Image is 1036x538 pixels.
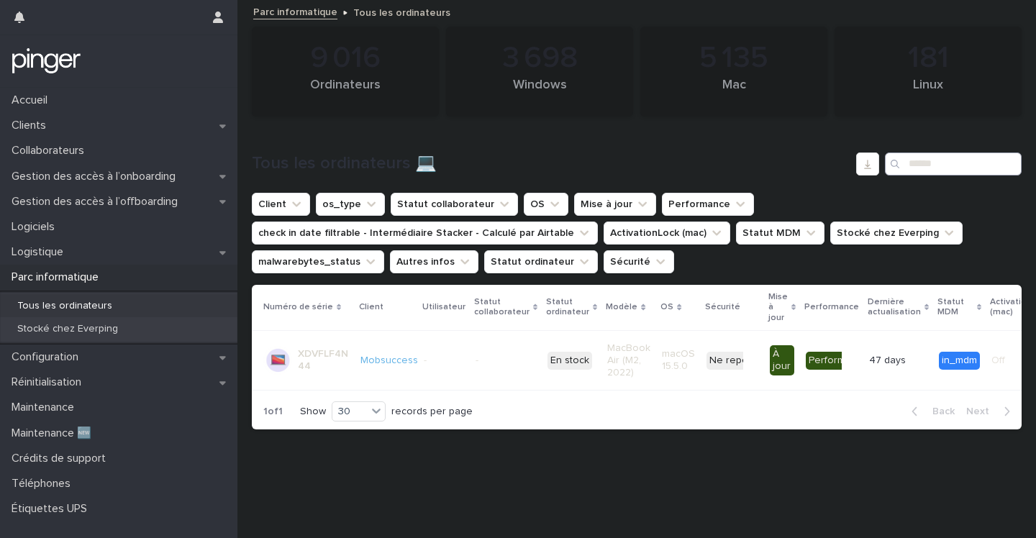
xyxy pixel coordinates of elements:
[900,405,960,418] button: Back
[253,3,337,19] a: Parc informatique
[606,299,637,315] p: Modèle
[6,144,96,158] p: Collaborateurs
[424,355,464,367] p: -
[300,406,326,418] p: Show
[6,502,99,516] p: Étiquettes UPS
[252,222,598,245] button: check in date filtrable - Intermédiaire Stacker - Calculé par Airtable
[830,222,963,245] button: Stocké chez Everping
[391,406,473,418] p: records per page
[6,323,129,335] p: Stocké chez Everping
[6,94,59,107] p: Accueil
[705,299,740,315] p: Sécurité
[804,299,859,315] p: Performance
[298,348,349,373] p: XDVFLF4N44
[263,299,333,315] p: Numéro de série
[604,222,730,245] button: ActivationLock (mac)
[662,193,754,216] button: Performance
[868,294,921,321] p: Dernière actualisation
[6,452,117,465] p: Crédits de support
[6,270,110,284] p: Parc informatique
[6,170,187,183] p: Gestion des accès à l’onboarding
[960,405,1022,418] button: Next
[6,220,66,234] p: Logiciels
[6,375,93,389] p: Réinitialisation
[12,47,81,76] img: mTgBEunGTSyRkCgitkcU
[806,352,863,370] div: Performant
[359,299,383,315] p: Client
[869,352,909,367] p: 47 days
[476,355,527,367] p: -
[252,193,310,216] button: Client
[484,250,598,273] button: Statut ordinateur
[390,250,478,273] button: Autres infos
[391,193,518,216] button: Statut collaborateur
[574,193,656,216] button: Mise à jour
[471,78,609,108] div: Windows
[859,40,997,76] div: 181
[770,345,794,375] div: À jour
[6,477,82,491] p: Téléphones
[706,352,786,370] div: Ne reporte plus
[353,4,450,19] p: Tous les ordinateurs
[546,294,589,321] p: Statut ordinateur
[6,245,75,259] p: Logistique
[885,152,1022,175] input: Search
[939,352,980,370] div: in_mdm
[607,342,650,378] p: MacBook Air (M2, 2022)
[360,355,418,367] a: Mobsuccess
[276,78,414,108] div: Ordinateurs
[662,348,695,373] p: macOS 15.5.0
[422,299,465,315] p: Utilisateur
[604,250,674,273] button: Sécurité
[6,195,189,209] p: Gestion des accès à l’offboarding
[937,294,973,321] p: Statut MDM
[252,394,294,429] p: 1 of 1
[6,401,86,414] p: Maintenance
[665,78,803,108] div: Mac
[547,352,592,370] div: En stock
[316,193,385,216] button: os_type
[332,404,367,419] div: 30
[6,350,90,364] p: Configuration
[276,40,414,76] div: 9 016
[252,153,850,174] h1: Tous les ordinateurs 💻
[665,40,803,76] div: 5 135
[768,289,788,326] p: Mise à jour
[736,222,824,245] button: Statut MDM
[966,406,998,416] span: Next
[471,40,609,76] div: 3 698
[474,294,530,321] p: Statut collaborateur
[660,299,673,315] p: OS
[924,406,955,416] span: Back
[6,427,103,440] p: Maintenance 🆕
[524,193,568,216] button: OS
[6,300,124,312] p: Tous les ordinateurs
[252,250,384,273] button: malwarebytes_status
[859,78,997,108] div: Linux
[6,119,58,132] p: Clients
